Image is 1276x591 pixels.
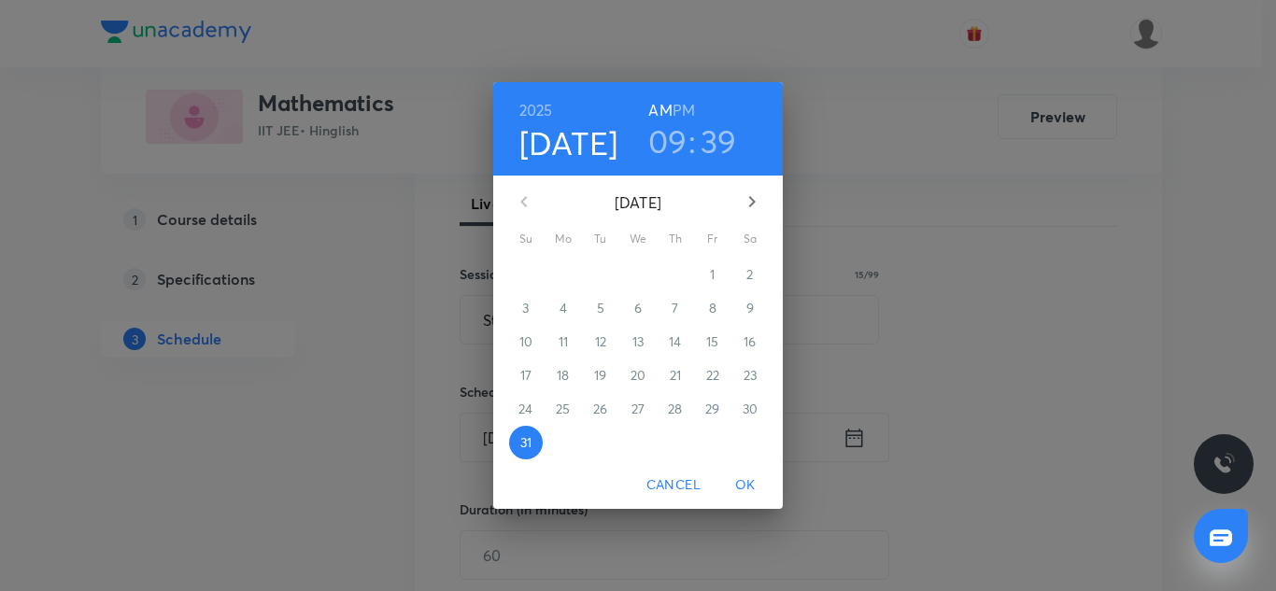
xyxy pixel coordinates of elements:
button: [DATE] [519,123,618,162]
button: 39 [701,121,737,161]
button: 2025 [519,97,553,123]
span: We [621,230,655,248]
span: Fr [696,230,730,248]
span: Su [509,230,543,248]
button: OK [716,468,775,502]
button: Cancel [639,468,708,502]
span: OK [723,473,768,497]
p: [DATE] [546,191,730,214]
span: Mo [546,230,580,248]
button: 09 [648,121,688,161]
p: 31 [520,433,532,452]
span: Tu [584,230,617,248]
button: 31 [509,426,543,459]
button: AM [648,97,672,123]
span: Th [659,230,692,248]
span: Sa [733,230,767,248]
h3: : [688,121,696,161]
span: Cancel [646,473,701,497]
button: PM [673,97,695,123]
